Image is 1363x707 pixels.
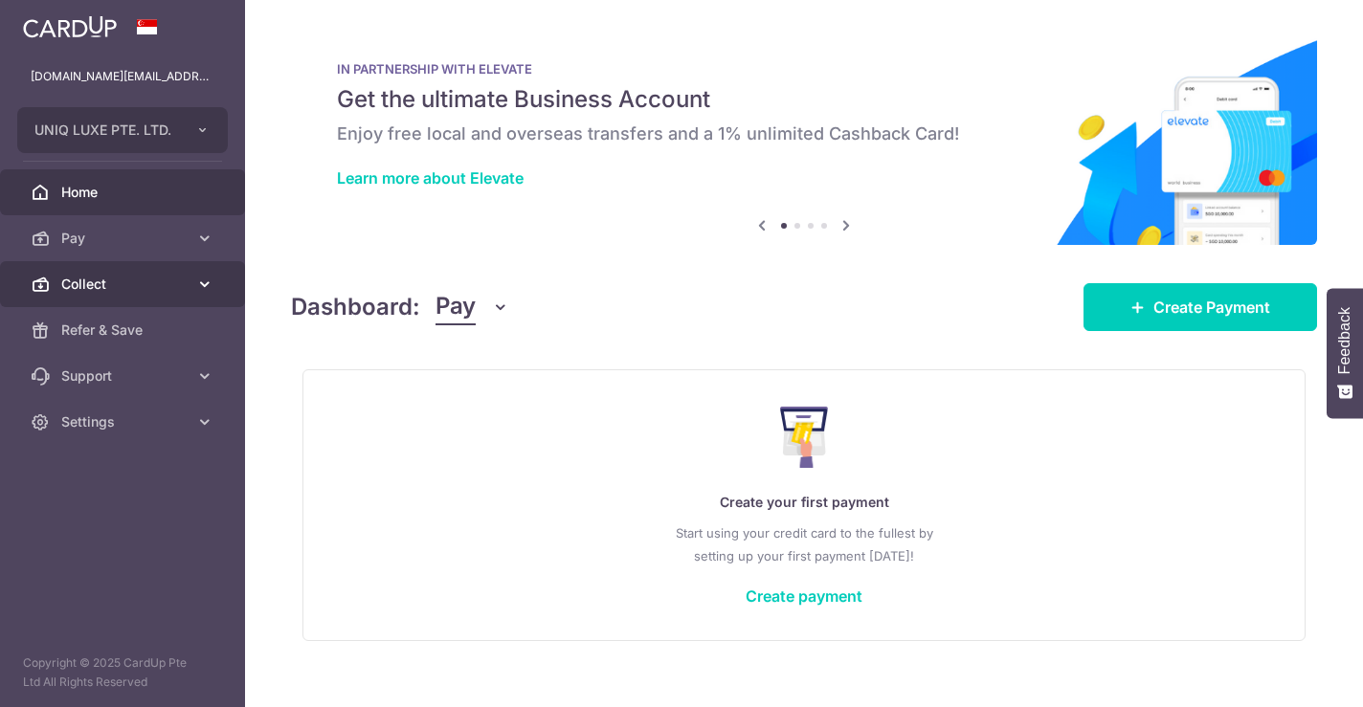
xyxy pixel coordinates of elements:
img: Make Payment [780,407,829,468]
h6: Enjoy free local and overseas transfers and a 1% unlimited Cashback Card! [337,122,1271,145]
img: CardUp [23,15,117,38]
a: Learn more about Elevate [337,168,524,188]
span: Home [61,183,188,202]
h4: Dashboard: [291,290,420,324]
button: Pay [436,289,509,325]
span: Pay [436,289,476,325]
span: UNIQ LUXE PTE. LTD. [34,121,176,140]
span: Settings [61,412,188,431]
span: Refer & Save [61,320,188,340]
span: Collect [61,275,188,294]
button: Feedback - Show survey [1327,288,1363,418]
a: Create payment [746,586,862,606]
p: Start using your credit card to the fullest by setting up your first payment [DATE]! [342,521,1266,567]
span: Feedback [1336,307,1353,374]
img: Renovation banner [291,31,1317,245]
p: IN PARTNERSHIP WITH ELEVATE [337,61,1271,77]
p: Create your first payment [342,491,1266,514]
h5: Get the ultimate Business Account [337,84,1271,115]
a: Create Payment [1084,283,1317,331]
p: [DOMAIN_NAME][EMAIL_ADDRESS][DOMAIN_NAME] [31,67,214,86]
span: Create Payment [1153,296,1270,319]
span: Support [61,366,188,386]
button: UNIQ LUXE PTE. LTD. [17,107,228,153]
span: Pay [61,229,188,248]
